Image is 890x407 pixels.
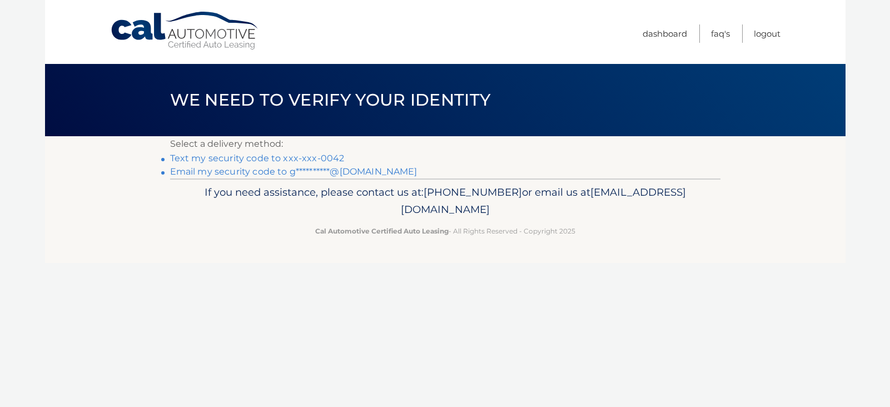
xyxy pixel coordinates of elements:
[711,24,730,43] a: FAQ's
[315,227,449,235] strong: Cal Automotive Certified Auto Leasing
[170,136,720,152] p: Select a delivery method:
[170,153,345,163] a: Text my security code to xxx-xxx-0042
[110,11,260,51] a: Cal Automotive
[754,24,780,43] a: Logout
[177,183,713,219] p: If you need assistance, please contact us at: or email us at
[170,166,417,177] a: Email my security code to g**********@[DOMAIN_NAME]
[424,186,522,198] span: [PHONE_NUMBER]
[177,225,713,237] p: - All Rights Reserved - Copyright 2025
[643,24,687,43] a: Dashboard
[170,90,491,110] span: We need to verify your identity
